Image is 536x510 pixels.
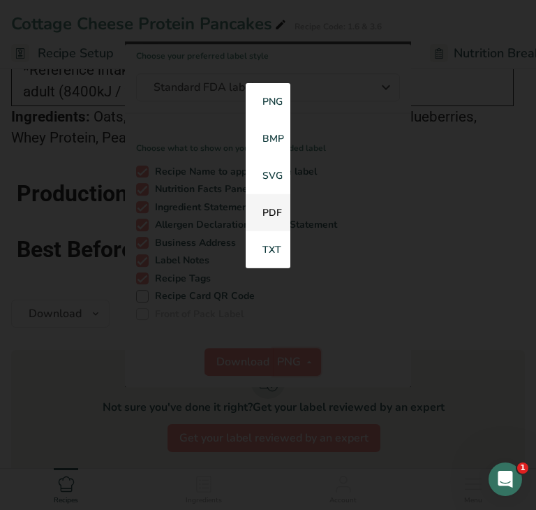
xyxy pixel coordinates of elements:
a: TXT [246,231,290,268]
span: 1 [517,462,528,474]
a: BMP [246,120,290,157]
a: PDF [246,194,290,231]
a: SVG [246,157,290,194]
a: PNG [246,83,290,120]
iframe: Intercom live chat [489,462,522,496]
